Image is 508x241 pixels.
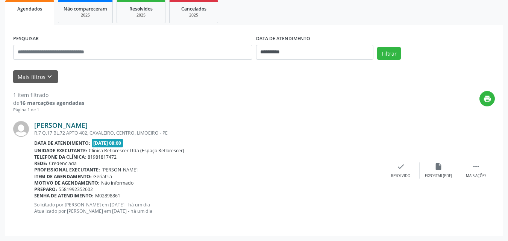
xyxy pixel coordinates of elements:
[13,91,84,99] div: 1 item filtrado
[466,173,486,179] div: Mais ações
[34,167,100,173] b: Profissional executante:
[88,154,117,160] span: 81981817472
[92,139,123,147] span: [DATE] 08:00
[13,99,84,107] div: de
[434,162,443,171] i: insert_drive_file
[34,121,88,129] a: [PERSON_NAME]
[95,192,120,199] span: M02898861
[64,12,107,18] div: 2025
[13,121,29,137] img: img
[256,33,310,45] label: DATA DE ATENDIMENTO
[34,130,382,136] div: R.7 Q.17 BL.72 APTO 402, CAVALEIRO, CENTRO, LIMOEIRO - PE
[20,99,84,106] strong: 16 marcações agendadas
[34,160,47,167] b: Rede:
[175,12,212,18] div: 2025
[483,95,491,103] i: print
[64,6,107,12] span: Não compareceram
[17,6,42,12] span: Agendados
[479,91,495,106] button: print
[472,162,480,171] i: 
[34,186,57,192] b: Preparo:
[122,12,160,18] div: 2025
[13,33,39,45] label: PESQUISAR
[13,107,84,113] div: Página 1 de 1
[34,192,94,199] b: Senha de atendimento:
[181,6,206,12] span: Cancelados
[425,173,452,179] div: Exportar (PDF)
[93,173,112,180] span: Geriatria
[34,180,100,186] b: Motivo de agendamento:
[13,70,58,83] button: Mais filtroskeyboard_arrow_down
[129,6,153,12] span: Resolvidos
[89,147,184,154] span: Clínica Reflorescer Ltda (Espaço Reflorescer)
[34,147,87,154] b: Unidade executante:
[59,186,93,192] span: 5581992352602
[391,173,410,179] div: Resolvido
[377,47,401,60] button: Filtrar
[34,140,90,146] b: Data de atendimento:
[102,167,138,173] span: [PERSON_NAME]
[397,162,405,171] i: check
[45,73,54,81] i: keyboard_arrow_down
[34,202,382,214] p: Solicitado por [PERSON_NAME] em [DATE] - há um dia Atualizado por [PERSON_NAME] em [DATE] - há um...
[34,173,92,180] b: Item de agendamento:
[49,160,77,167] span: Credenciada
[101,180,133,186] span: Não informado
[34,154,86,160] b: Telefone da clínica:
